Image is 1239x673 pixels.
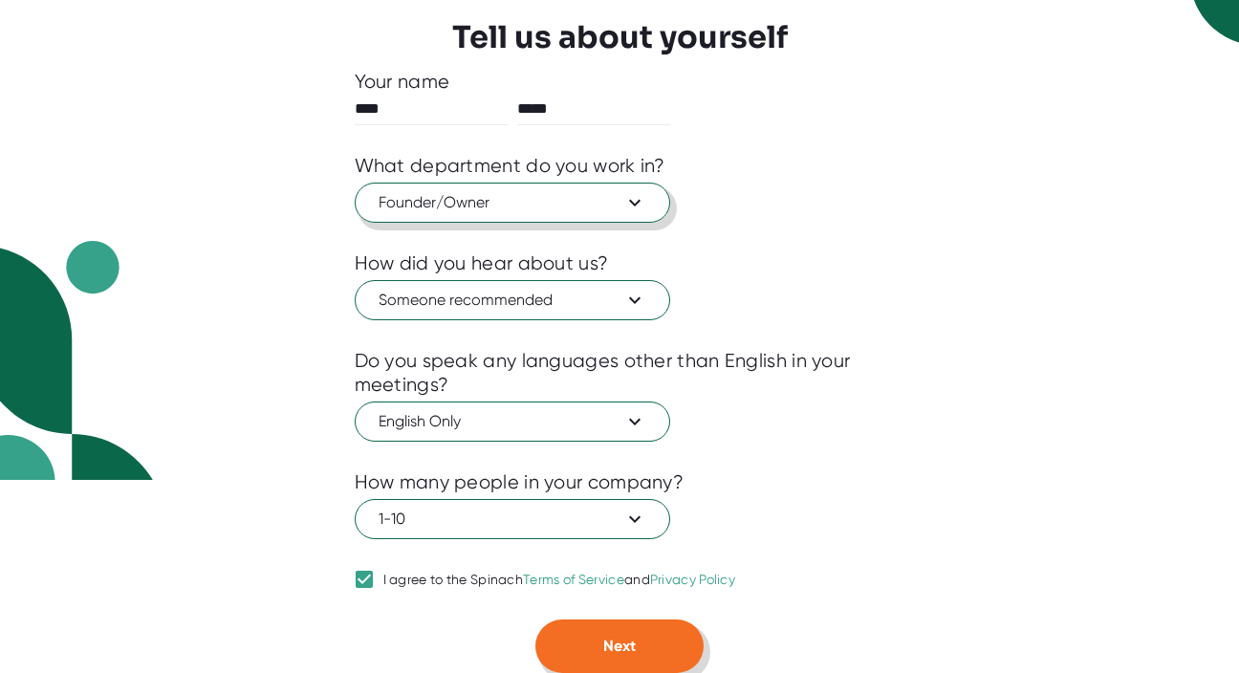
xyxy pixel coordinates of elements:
button: English Only [355,402,670,442]
button: 1-10 [355,499,670,539]
button: Someone recommended [355,280,670,320]
div: I agree to the Spinach and [383,572,736,589]
div: Do you speak any languages other than English in your meetings? [355,349,885,397]
span: English Only [379,410,646,433]
span: 1-10 [379,508,646,531]
span: Next [603,637,636,655]
div: How many people in your company? [355,470,685,494]
a: Terms of Service [523,572,624,587]
div: What department do you work in? [355,154,665,178]
div: How did you hear about us? [355,251,609,275]
h3: Tell us about yourself [452,19,788,55]
div: Your name [355,70,885,94]
a: Privacy Policy [650,572,735,587]
span: Someone recommended [379,289,646,312]
button: Founder/Owner [355,183,670,223]
button: Next [535,619,704,673]
span: Founder/Owner [379,191,646,214]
